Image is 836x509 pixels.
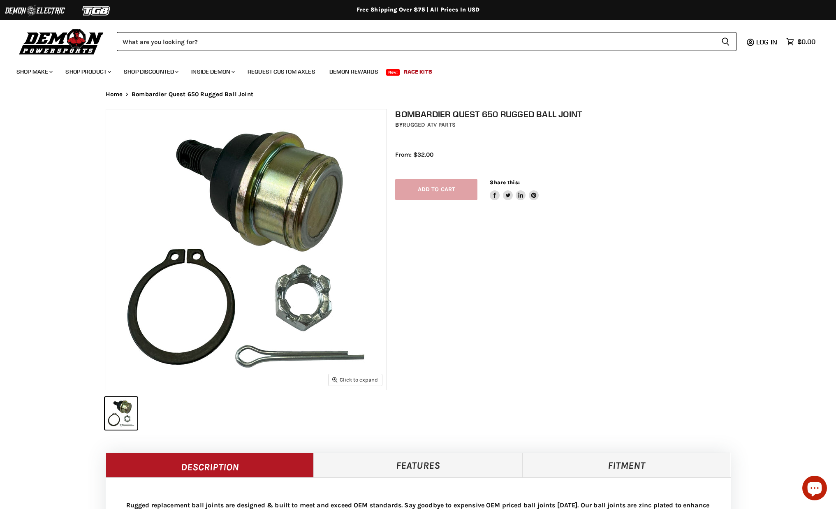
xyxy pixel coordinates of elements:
a: $0.00 [782,36,820,48]
a: Description [106,453,314,477]
a: Home [106,91,123,98]
a: Inside Demon [185,63,240,80]
a: Log in [753,38,782,46]
h1: Bombardier Quest 650 Rugged Ball Joint [395,109,739,119]
div: by [395,120,739,130]
a: Demon Rewards [323,63,384,80]
span: Log in [756,38,777,46]
button: Bombardier Quest 650 Rugged Ball Joint thumbnail [105,397,137,430]
a: Rugged ATV Parts [403,121,456,128]
a: Request Custom Axles [241,63,322,80]
span: Share this: [490,179,519,185]
img: Demon Electric Logo 2 [4,3,66,19]
input: Search [117,32,715,51]
span: Bombardier Quest 650 Rugged Ball Joint [132,91,253,98]
a: Shop Make [10,63,58,80]
img: TGB Logo 2 [66,3,127,19]
button: Search [715,32,736,51]
form: Product [117,32,736,51]
a: Race Kits [398,63,438,80]
a: Features [314,453,522,477]
img: Demon Powersports [16,27,107,56]
span: $0.00 [797,38,815,46]
a: Shop Discounted [118,63,183,80]
inbox-online-store-chat: Shopify online store chat [800,476,829,502]
a: Fitment [522,453,731,477]
span: From: $32.00 [395,151,433,158]
div: Free Shipping Over $75 | All Prices In USD [89,6,747,14]
ul: Main menu [10,60,813,80]
img: Bombardier Quest 650 Rugged Ball Joint [106,109,387,390]
aside: Share this: [490,179,539,201]
span: New! [386,69,400,76]
span: Click to expand [332,377,378,383]
a: Shop Product [59,63,116,80]
button: Click to expand [329,374,382,385]
nav: Breadcrumbs [89,91,747,98]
